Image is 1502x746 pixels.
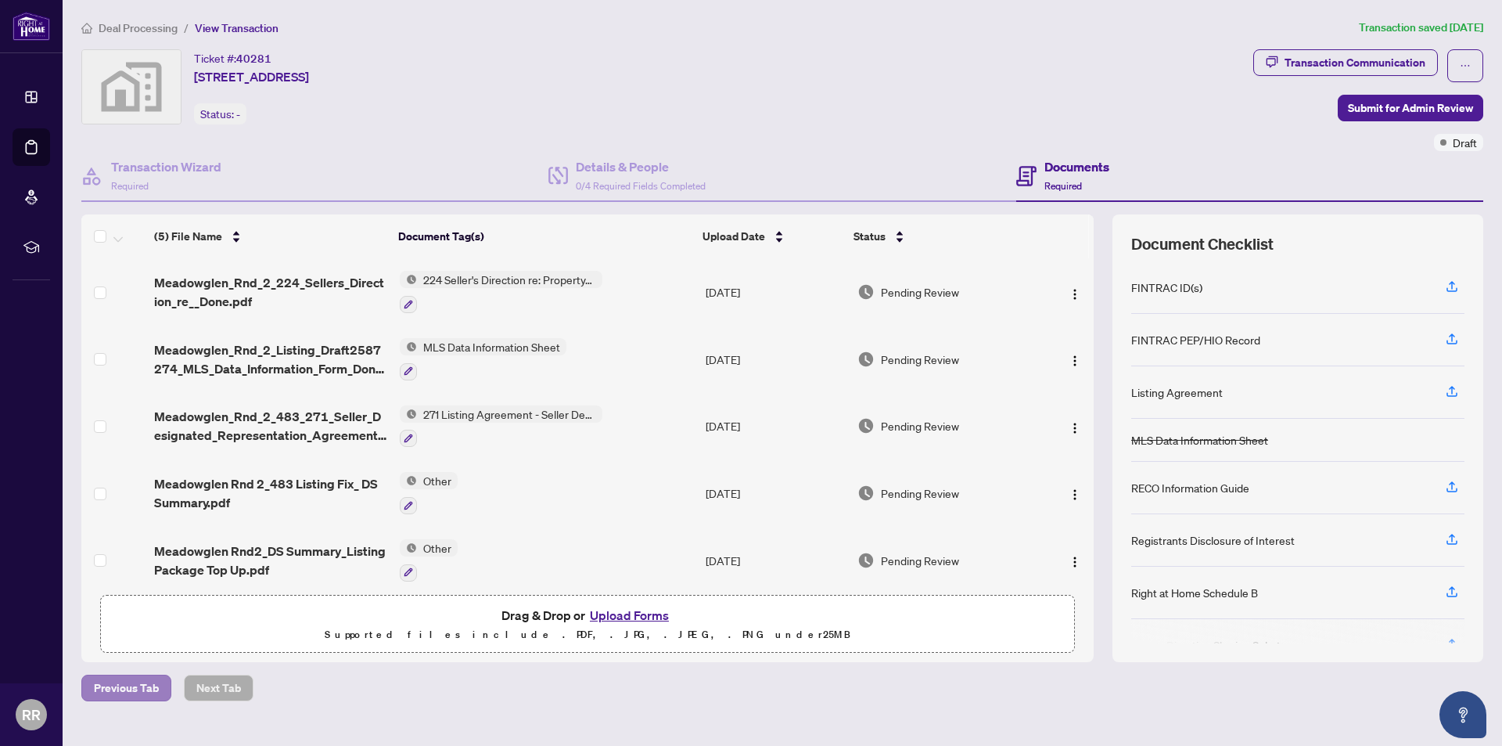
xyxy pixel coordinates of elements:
span: 271 Listing Agreement - Seller Designated Representation Agreement Authority to Offer for Sale [417,405,602,423]
span: Required [1044,180,1082,192]
img: Logo [1069,355,1081,367]
span: Meadowglen_Rnd_2_224_Sellers_Direction_re__Done.pdf [154,273,386,311]
img: Status Icon [400,539,417,557]
span: Drag & Drop or [501,605,674,625]
div: MLS Data Information Sheet [1131,431,1268,449]
article: Transaction saved [DATE] [1359,19,1483,37]
img: Logo [1069,288,1081,301]
img: Status Icon [400,472,417,489]
div: Transaction Communication [1285,50,1425,75]
div: Status: [194,103,246,124]
th: Status [847,214,1036,258]
span: Pending Review [881,485,959,502]
span: Draft [1453,134,1477,151]
div: Right at Home Schedule B [1131,584,1258,601]
span: Pending Review [881,417,959,434]
button: Logo [1062,279,1087,305]
button: Logo [1062,481,1087,506]
span: 0/4 Required Fields Completed [576,180,706,192]
button: Upload Forms [585,605,674,625]
button: Open asap [1439,691,1486,738]
span: Other [417,539,458,557]
button: Status IconMLS Data Information Sheet [400,338,566,380]
div: RECO Information Guide [1131,479,1249,496]
span: ellipsis [1460,60,1471,71]
span: MLS Data Information Sheet [417,338,566,355]
span: home [81,23,92,34]
img: Logo [1069,488,1081,501]
th: Document Tag(s) [392,214,697,258]
span: Pending Review [881,283,959,301]
span: Meadowglen_Rnd_2_483_271_Seller_Designated_Representation_Agreement_Authority_to_Offer_for_Sale_-... [154,407,386,445]
td: [DATE] [699,326,851,393]
th: (5) File Name [148,214,392,258]
button: Status Icon271 Listing Agreement - Seller Designated Representation Agreement Authority to Offer ... [400,405,602,448]
span: Meadowglen Rnd 2_483 Listing Fix_ DS Summary.pdf [154,474,386,512]
span: [STREET_ADDRESS] [194,67,309,86]
img: Document Status [857,552,875,569]
td: [DATE] [699,459,851,527]
button: Status IconOther [400,539,458,582]
td: [DATE] [699,527,851,594]
td: [DATE] [699,393,851,460]
img: Status Icon [400,271,417,288]
h4: Transaction Wizard [111,157,221,176]
span: Upload Date [702,228,765,245]
div: Registrants Disclosure of Interest [1131,532,1295,549]
div: Listing Agreement [1131,384,1223,401]
img: Document Status [857,283,875,301]
img: Logo [1069,556,1081,568]
h4: Documents [1044,157,1109,176]
span: 224 Seller's Direction re: Property/Offers - Important Information for Seller Acknowledgement [417,271,602,288]
h4: Details & People [576,157,706,176]
span: Other [417,472,458,489]
span: Meadowglen_Rnd_2_Listing_Draft2587274_MLS_Data_Information_Form_Done.pdf [154,341,386,378]
span: Drag & Drop orUpload FormsSupported files include .PDF, .JPG, .JPEG, .PNG under25MB [101,596,1074,654]
span: Pending Review [881,351,959,368]
span: Deal Processing [99,21,178,35]
img: svg%3e [82,50,181,124]
th: Upload Date [696,214,847,258]
span: Pending Review [881,552,959,569]
td: [DATE] [699,258,851,326]
button: Submit for Admin Review [1338,95,1483,121]
li: / [184,19,189,37]
img: Document Status [857,485,875,502]
button: Transaction Communication [1253,49,1438,76]
button: Logo [1062,548,1087,573]
p: Supported files include .PDF, .JPG, .JPEG, .PNG under 25 MB [110,625,1065,644]
button: Logo [1062,347,1087,372]
button: Previous Tab [81,675,171,701]
div: FINTRAC PEP/HIO Record [1131,331,1260,348]
span: View Transaction [195,21,278,35]
span: (5) File Name [154,228,222,245]
span: Meadowglen Rnd2_DS Summary_Listing Package Top Up.pdf [154,542,386,579]
button: Status Icon224 Seller's Direction re: Property/Offers - Important Information for Seller Acknowle... [400,271,602,313]
button: Logo [1062,413,1087,438]
img: Logo [1069,422,1081,434]
span: Status [853,228,886,245]
span: Previous Tab [94,676,159,701]
span: Document Checklist [1131,233,1274,255]
span: - [236,107,240,121]
img: logo [13,12,50,41]
div: Ticket #: [194,49,271,67]
img: Document Status [857,417,875,434]
span: 40281 [236,52,271,66]
span: Required [111,180,149,192]
button: Status IconOther [400,472,458,514]
span: Submit for Admin Review [1348,96,1473,121]
img: Status Icon [400,405,417,423]
span: RR [22,704,41,726]
img: Document Status [857,351,875,368]
div: FINTRAC ID(s) [1131,279,1202,296]
img: Status Icon [400,338,417,355]
button: Next Tab [184,675,253,701]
